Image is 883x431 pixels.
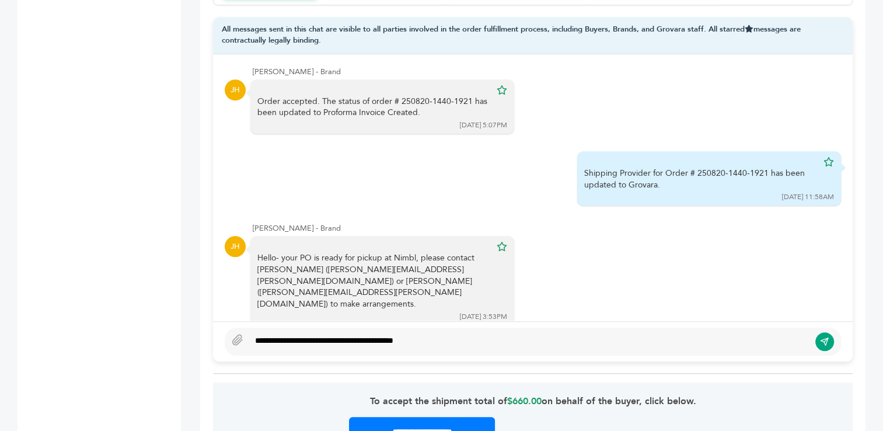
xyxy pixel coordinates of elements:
div: Shipping Provider for Order # 250820-1440-1921 has been updated to Grovara. [584,168,818,190]
div: [DATE] 3:53PM [460,312,507,322]
span: $660.00 [507,395,542,408]
p: To accept the shipment total of on behalf of the buyer, click below. [239,394,827,408]
div: Hello- your PO is ready for pickup at Nimbl, please contact [PERSON_NAME] ([PERSON_NAME][EMAIL_AD... [257,252,491,310]
div: Order accepted. The status of order # 250820-1440-1921 has been updated to Proforma Invoice Created. [257,96,491,119]
div: JH [225,236,246,257]
div: All messages sent in this chat are visible to all parties involved in the order fulfillment proce... [213,17,853,54]
div: [DATE] 11:58AM [782,192,834,202]
div: [PERSON_NAME] - Brand [253,223,841,234]
div: [PERSON_NAME] - Brand [253,67,841,77]
div: JH [225,79,246,100]
div: [DATE] 5:07PM [460,120,507,130]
